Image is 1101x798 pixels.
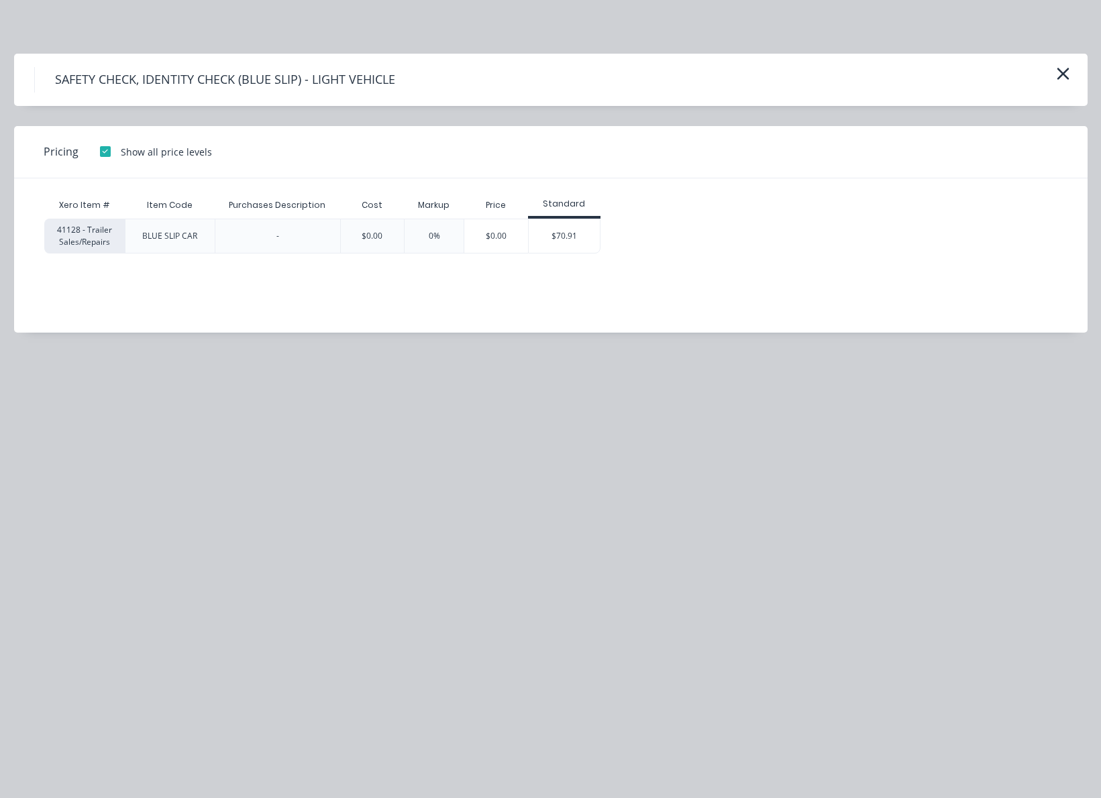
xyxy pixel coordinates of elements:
div: $0.00 [362,230,382,242]
div: Item Code [136,188,203,222]
div: 0% [429,230,440,242]
div: Price [464,192,528,219]
div: BLUE SLIP CAR [142,230,197,242]
div: - [276,230,279,242]
div: Markup [404,192,464,219]
span: Pricing [44,144,78,160]
div: 41128 - Trailer Sales/Repairs [44,219,125,253]
div: Xero Item # [44,192,125,219]
div: $70.91 [529,219,600,253]
div: Show all price levels [121,145,212,159]
div: Standard [528,198,601,210]
div: Purchases Description [218,188,336,222]
h4: SAFETY CHECK, IDENTITY CHECK (BLUE SLIP) - LIGHT VEHICLE [34,67,415,93]
div: $0.00 [464,219,528,253]
div: Cost [340,192,405,219]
